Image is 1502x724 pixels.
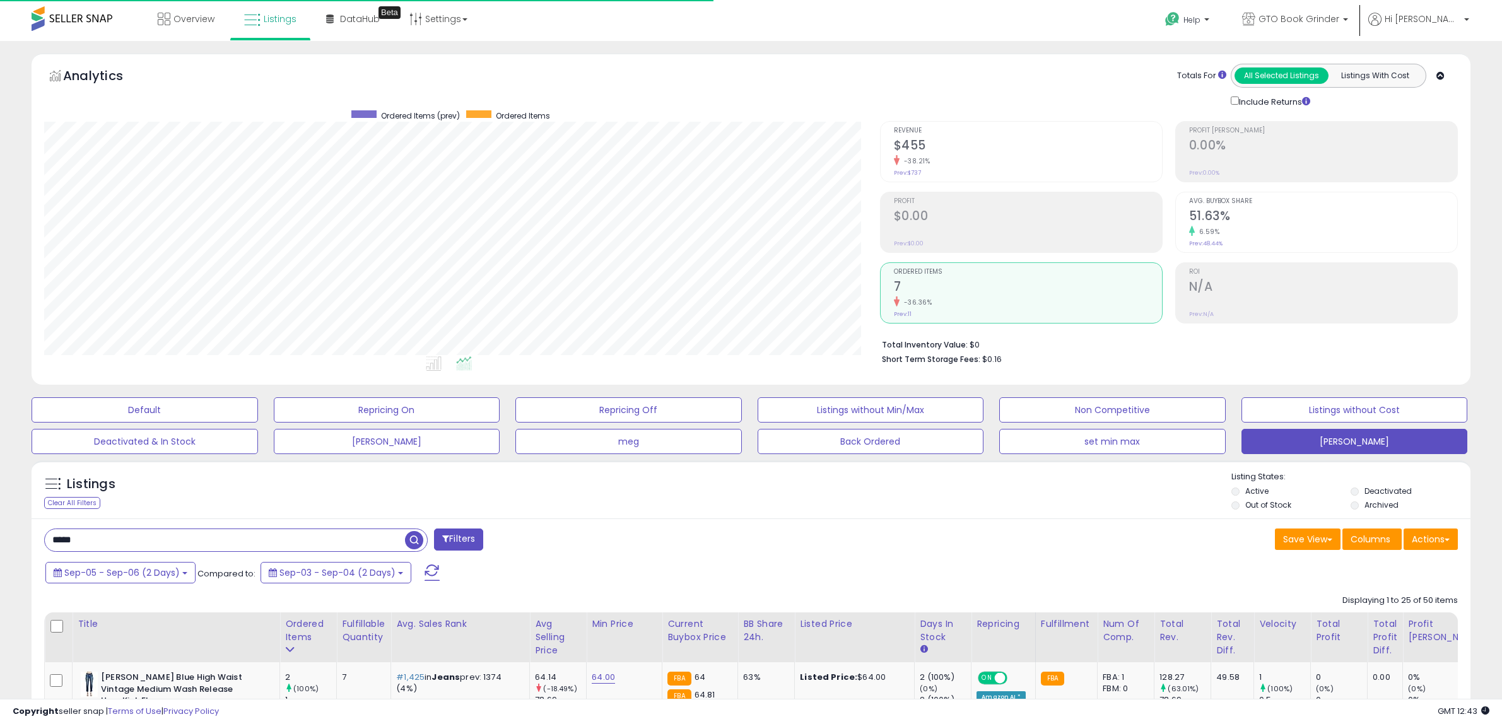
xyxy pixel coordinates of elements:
[396,671,425,683] span: #1,425
[743,617,789,644] div: BB Share 24h.
[44,497,100,509] div: Clear All Filters
[261,562,411,583] button: Sep-03 - Sep-04 (2 Days)
[1373,617,1397,657] div: Total Profit Diff.
[1328,67,1422,84] button: Listings With Cost
[1165,11,1180,27] i: Get Help
[894,310,912,318] small: Prev: 11
[979,673,995,684] span: ON
[285,617,331,644] div: Ordered Items
[1159,672,1211,683] div: 128.27
[108,705,161,717] a: Terms of Use
[1364,499,1399,510] label: Archived
[64,566,180,579] span: Sep-05 - Sep-06 (2 Days)
[1373,672,1393,683] div: 0.00
[977,617,1030,631] div: Repricing
[999,397,1226,423] button: Non Competitive
[340,13,380,25] span: DataHub
[1364,486,1412,496] label: Deactivated
[264,13,296,25] span: Listings
[496,110,550,121] span: Ordered Items
[515,429,742,454] button: meg
[1103,672,1144,683] div: FBA: 1
[67,476,115,493] h5: Listings
[1189,310,1214,318] small: Prev: N/A
[1385,13,1460,25] span: Hi [PERSON_NAME]
[1221,94,1325,108] div: Include Returns
[592,671,615,684] a: 64.00
[982,353,1002,365] span: $0.16
[1216,672,1244,683] div: 49.58
[900,156,930,166] small: -38.21%
[32,429,258,454] button: Deactivated & In Stock
[1195,227,1220,236] small: 6.59%
[396,672,520,694] p: in prev: 1374 (4%)
[434,528,483,551] button: Filters
[882,339,968,350] b: Total Inventory Value:
[1259,13,1339,25] span: GTO Book Grinder
[515,397,742,423] button: Repricing Off
[1189,269,1457,276] span: ROI
[279,566,396,579] span: Sep-03 - Sep-04 (2 Days)
[1159,617,1206,644] div: Total Rev.
[900,298,932,307] small: -36.36%
[920,617,966,644] div: Days In Stock
[894,240,924,247] small: Prev: $0.00
[1103,617,1149,644] div: Num of Comp.
[920,644,927,655] small: Days In Stock.
[431,671,460,683] span: Jeans
[1275,528,1341,550] button: Save View
[920,672,971,683] div: 2 (100%)
[1235,67,1329,84] button: All Selected Listings
[1216,617,1248,657] div: Total Rev. Diff.
[1408,684,1426,694] small: (0%)
[1316,672,1367,683] div: 0
[1316,684,1334,694] small: (0%)
[1041,617,1092,631] div: Fulfillment
[894,138,1162,155] h2: $455
[800,672,905,683] div: $64.00
[1241,397,1468,423] button: Listings without Cost
[894,279,1162,296] h2: 7
[894,269,1162,276] span: Ordered Items
[381,110,460,121] span: Ordered Items (prev)
[1155,2,1222,41] a: Help
[274,397,500,423] button: Repricing On
[81,672,98,697] img: 31Yme1zTIPL._SL40_.jpg
[1103,683,1144,694] div: FBM: 0
[342,617,385,644] div: Fulfillable Quantity
[543,684,577,694] small: (-18.49%)
[1267,684,1293,694] small: (100%)
[1342,528,1402,550] button: Columns
[1189,198,1457,205] span: Avg. Buybox Share
[894,209,1162,226] h2: $0.00
[1342,595,1458,607] div: Displaying 1 to 25 of 50 items
[1368,13,1469,41] a: Hi [PERSON_NAME]
[667,617,732,644] div: Current Buybox Price
[882,336,1448,351] li: $0
[378,6,401,19] div: Tooltip anchor
[1189,279,1457,296] h2: N/A
[1177,70,1226,82] div: Totals For
[1316,617,1362,644] div: Total Profit
[894,127,1162,134] span: Revenue
[1189,169,1219,177] small: Prev: 0.00%
[13,705,59,717] strong: Copyright
[999,429,1226,454] button: set min max
[274,429,500,454] button: [PERSON_NAME]
[1189,209,1457,226] h2: 51.63%
[1408,617,1483,644] div: Profit [PERSON_NAME]
[800,671,857,683] b: Listed Price:
[1404,528,1458,550] button: Actions
[1231,471,1470,483] p: Listing States:
[535,672,586,683] div: 64.14
[78,617,274,631] div: Title
[800,617,909,631] div: Listed Price
[695,671,705,683] span: 64
[101,672,254,710] b: [PERSON_NAME] Blue High Waist Vintage Medium Wash Release Hem Kick Flare
[1438,705,1489,717] span: 2025-09-8 12:43 GMT
[535,617,581,657] div: Avg Selling Price
[1259,617,1305,631] div: Velocity
[342,672,381,683] div: 7
[1189,127,1457,134] span: Profit [PERSON_NAME]
[396,617,524,631] div: Avg. Sales Rank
